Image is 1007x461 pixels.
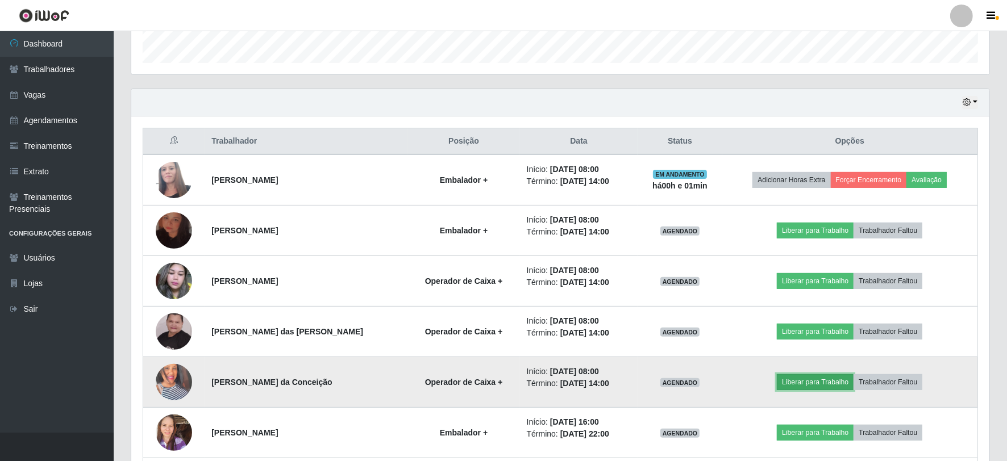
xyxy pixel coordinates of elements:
[777,223,854,238] button: Liberar para Trabalho
[407,128,519,155] th: Posição
[205,128,407,155] th: Trabalhador
[854,324,922,340] button: Trabalhador Faltou
[550,165,599,174] time: [DATE] 08:00
[660,328,700,337] span: AGENDADO
[19,9,69,23] img: CoreUI Logo
[527,226,631,238] li: Término:
[527,378,631,389] li: Término:
[425,327,503,336] strong: Operador de Caixa +
[440,428,488,437] strong: Embalador +
[425,378,503,387] strong: Operador de Caixa +
[520,128,638,155] th: Data
[560,379,609,388] time: [DATE] 14:00
[156,149,192,211] img: 1709163979582.jpeg
[550,215,599,224] time: [DATE] 08:00
[156,350,192,414] img: 1702743014516.jpeg
[211,428,278,437] strong: [PERSON_NAME]
[527,164,631,175] li: Início:
[660,429,700,438] span: AGENDADO
[560,278,609,287] time: [DATE] 14:00
[211,175,278,185] strong: [PERSON_NAME]
[854,223,922,238] button: Trabalhador Faltou
[425,276,503,286] strong: Operador de Caixa +
[653,170,707,179] span: EM ANDAMENTO
[440,226,488,235] strong: Embalador +
[527,214,631,226] li: Início:
[652,181,708,190] strong: há 00 h e 01 min
[156,198,192,263] img: 1722822198849.jpeg
[777,273,854,289] button: Liberar para Trabalho
[777,425,854,441] button: Liberar para Trabalho
[211,327,363,336] strong: [PERSON_NAME] das [PERSON_NAME]
[550,417,599,426] time: [DATE] 16:00
[560,177,609,186] time: [DATE] 14:00
[560,227,609,236] time: [DATE] 14:00
[527,428,631,440] li: Término:
[527,366,631,378] li: Início:
[777,324,854,340] button: Liberar para Trabalho
[831,172,907,188] button: Forçar Encerramento
[560,328,609,337] time: [DATE] 14:00
[752,172,830,188] button: Adicionar Horas Extra
[638,128,722,155] th: Status
[211,226,278,235] strong: [PERSON_NAME]
[211,276,278,286] strong: [PERSON_NAME]
[156,408,192,456] img: 1698344474224.jpeg
[777,374,854,390] button: Liberar para Trabalho
[660,378,700,387] span: AGENDADO
[527,416,631,428] li: Início:
[156,291,192,372] img: 1725629352832.jpeg
[854,273,922,289] button: Trabalhador Faltou
[660,277,700,286] span: AGENDADO
[906,172,947,188] button: Avaliação
[550,266,599,275] time: [DATE] 08:00
[722,128,978,155] th: Opções
[527,276,631,288] li: Término:
[560,429,609,438] time: [DATE] 22:00
[660,227,700,236] span: AGENDADO
[527,315,631,327] li: Início:
[527,327,631,339] li: Término:
[440,175,488,185] strong: Embalador +
[550,367,599,376] time: [DATE] 08:00
[527,175,631,187] li: Término:
[550,316,599,325] time: [DATE] 08:00
[854,374,922,390] button: Trabalhador Faltou
[156,257,192,305] img: 1634907805222.jpeg
[854,425,922,441] button: Trabalhador Faltou
[527,265,631,276] li: Início:
[211,378,332,387] strong: [PERSON_NAME] da Conceição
